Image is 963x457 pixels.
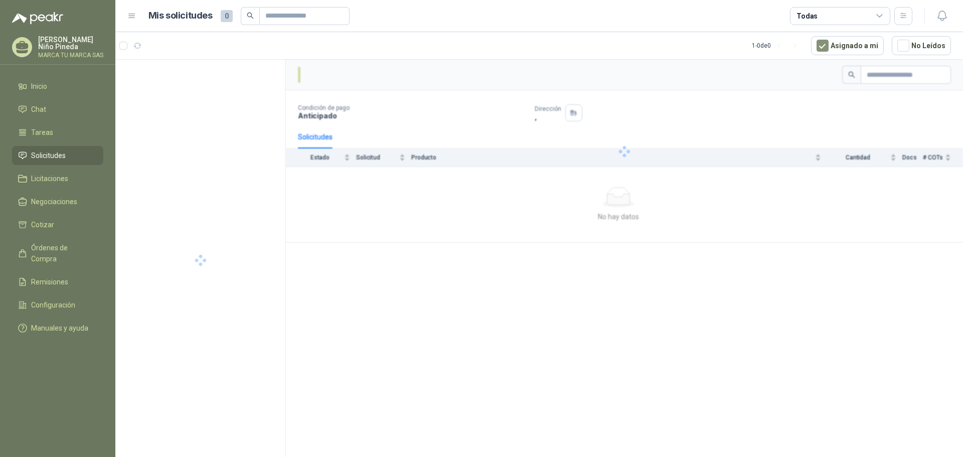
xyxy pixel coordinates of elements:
[12,192,103,211] a: Negociaciones
[12,169,103,188] a: Licitaciones
[31,81,47,92] span: Inicio
[38,36,103,50] p: [PERSON_NAME] Niño Pineda
[811,36,884,55] button: Asignado a mi
[148,9,213,23] h1: Mis solicitudes
[31,150,66,161] span: Solicitudes
[31,219,54,230] span: Cotizar
[12,238,103,268] a: Órdenes de Compra
[31,104,46,115] span: Chat
[12,100,103,119] a: Chat
[892,36,951,55] button: No Leídos
[12,272,103,291] a: Remisiones
[752,38,803,54] div: 1 - 0 de 0
[12,215,103,234] a: Cotizar
[31,323,88,334] span: Manuales y ayuda
[12,123,103,142] a: Tareas
[31,127,53,138] span: Tareas
[221,10,233,22] span: 0
[796,11,818,22] div: Todas
[12,295,103,315] a: Configuración
[12,146,103,165] a: Solicitudes
[12,77,103,96] a: Inicio
[12,12,63,24] img: Logo peakr
[31,299,75,311] span: Configuración
[31,276,68,287] span: Remisiones
[12,319,103,338] a: Manuales y ayuda
[31,173,68,184] span: Licitaciones
[247,12,254,19] span: search
[31,242,94,264] span: Órdenes de Compra
[31,196,77,207] span: Negociaciones
[38,52,103,58] p: MARCA TU MARCA SAS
